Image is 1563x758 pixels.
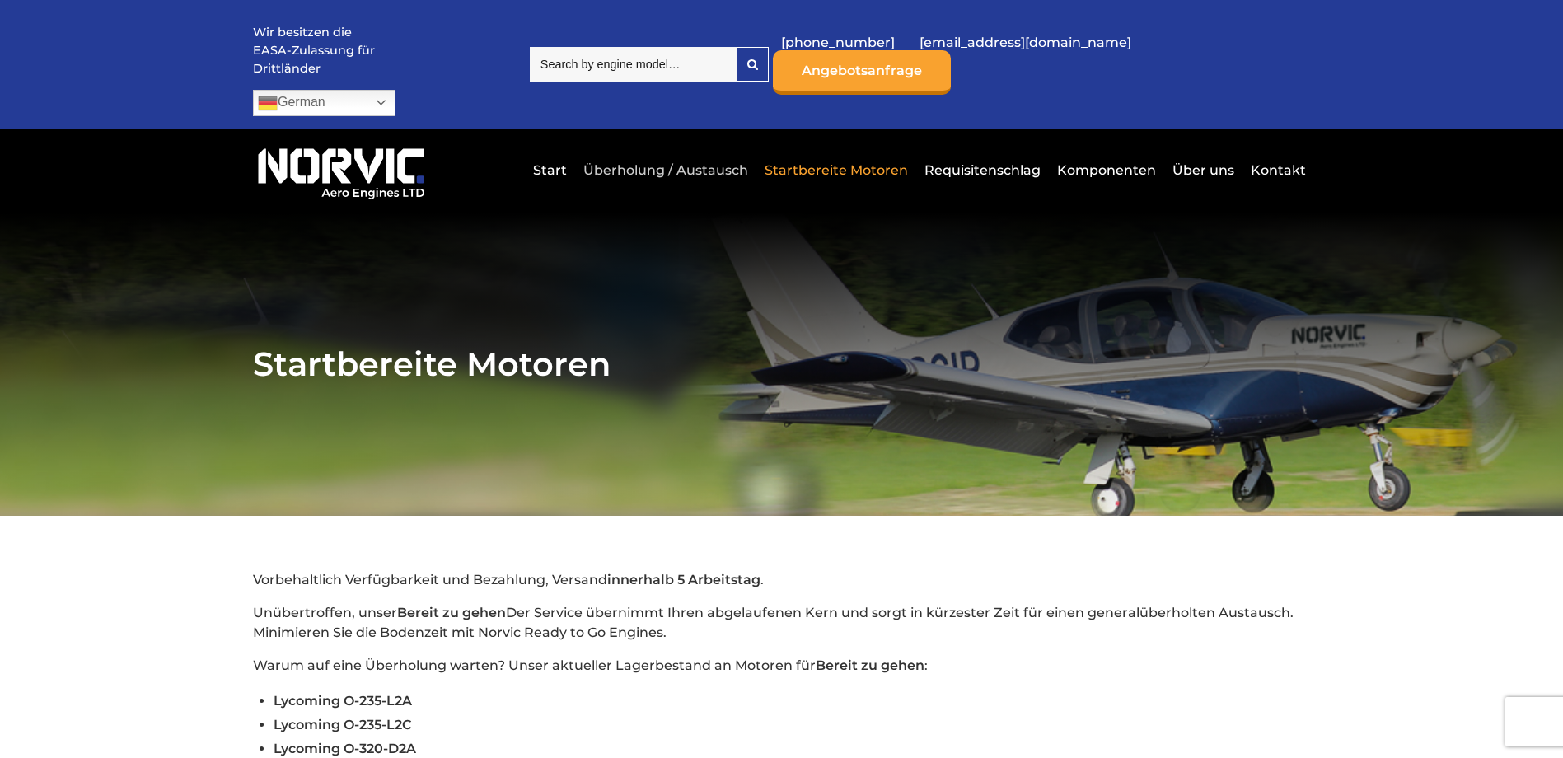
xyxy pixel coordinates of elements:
[253,570,1310,590] p: Vorbehaltlich Verfügbarkeit und Bezahlung, Versand .
[607,572,760,587] strong: innerhalb 5 Arbeitstag
[1053,150,1160,190] a: Komponenten
[760,150,912,190] a: Startbereite Motoren
[773,50,951,95] a: Angebotsanfrage
[258,93,278,113] img: de
[1247,150,1306,190] a: Kontakt
[253,344,1310,384] h1: Startbereite Motoren
[920,150,1045,190] a: Requisitenschlag
[253,603,1310,643] p: Unübertroffen, unser Der Service übernimmt Ihren abgelaufenen Kern und sorgt in kürzester Zeit fü...
[579,150,752,190] a: Überholung / Austausch
[911,22,1139,63] a: [EMAIL_ADDRESS][DOMAIN_NAME]
[253,24,377,77] p: Wir besitzen die EASA-Zulassung für Drittländer
[253,141,429,200] img: Norvic Aero Engines-Logo
[274,693,412,709] span: Lycoming O-235-L2A
[816,657,924,673] strong: Bereit zu gehen
[274,741,416,756] span: Lycoming O-320-D2A
[253,656,1310,676] p: Warum auf eine Überholung warten? Unser aktueller Lagerbestand an Motoren für :
[274,717,412,732] span: Lycoming O-235-L2C
[1168,150,1238,190] a: Über uns
[530,47,737,82] input: Search by engine model…
[773,22,903,63] a: [PHONE_NUMBER]
[253,90,395,116] a: German
[529,150,571,190] a: Start
[397,605,506,620] strong: Bereit zu gehen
